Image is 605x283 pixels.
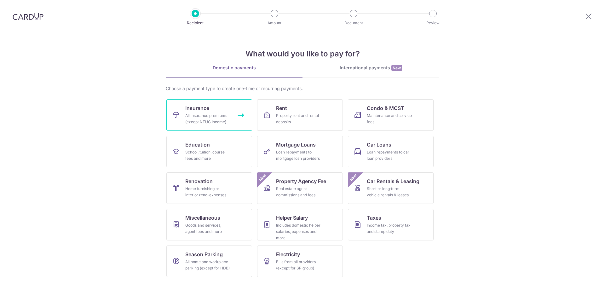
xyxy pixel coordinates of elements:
[348,209,434,240] a: TaxesIncome tax, property tax and stamp duty
[166,99,252,131] a: InsuranceAll insurance premiums (except NTUC Income)
[185,149,231,162] div: School, tuition, course fees and more
[185,214,220,222] span: Miscellaneous
[185,113,231,125] div: All insurance premiums (except NTUC Income)
[14,4,27,10] span: Help
[257,209,343,240] a: Helper SalaryIncludes domestic helper salaries, expenses and more
[251,20,298,26] p: Amount
[166,209,252,240] a: MiscellaneousGoods and services, agent fees and more
[276,222,321,241] div: Includes domestic helper salaries, expenses and more
[166,245,252,277] a: Season ParkingAll home and workplace parking (except for HDB)
[257,99,343,131] a: RentProperty rent and rental deposits
[276,251,300,258] span: Electricity
[276,177,326,185] span: Property Agency Fee
[185,251,223,258] span: Season Parking
[302,65,439,71] div: International payments
[367,149,412,162] div: Loan repayments to car loan providers
[276,141,316,148] span: Mortgage Loans
[13,13,43,20] img: CardUp
[276,149,321,162] div: Loan repayments to mortgage loan providers
[330,20,377,26] p: Document
[348,172,359,183] span: New
[367,141,391,148] span: Car Loans
[348,136,434,167] a: Car LoansLoan repayments to car loan providers
[166,172,252,204] a: RenovationHome furnishing or interior reno-expenses
[185,104,209,112] span: Insurance
[185,259,231,271] div: All home and workplace parking (except for HDB)
[276,104,287,112] span: Rent
[166,48,439,60] h4: What would you like to pay for?
[185,177,213,185] span: Renovation
[276,186,321,198] div: Real estate agent commissions and fees
[166,136,252,167] a: EducationSchool, tuition, course fees and more
[166,85,439,92] div: Choose a payment type to create one-time or recurring payments.
[348,99,434,131] a: Condo & MCSTMaintenance and service fees
[257,172,343,204] a: Property Agency FeeReal estate agent commissions and feesNew
[367,104,404,112] span: Condo & MCST
[367,113,412,125] div: Maintenance and service fees
[257,172,268,183] span: New
[348,172,434,204] a: Car Rentals & LeasingShort or long‑term vehicle rentals & leasesNew
[185,141,210,148] span: Education
[166,65,302,71] div: Domestic payments
[367,186,412,198] div: Short or long‑term vehicle rentals & leases
[172,20,219,26] p: Recipient
[276,214,308,222] span: Helper Salary
[257,245,343,277] a: ElectricityBills from all providers (except for SP group)
[391,65,402,71] span: New
[276,259,321,271] div: Bills from all providers (except for SP group)
[257,136,343,167] a: Mortgage LoansLoan repayments to mortgage loan providers
[276,113,321,125] div: Property rent and rental deposits
[367,177,419,185] span: Car Rentals & Leasing
[410,20,456,26] p: Review
[185,222,231,235] div: Goods and services, agent fees and more
[367,214,381,222] span: Taxes
[185,186,231,198] div: Home furnishing or interior reno-expenses
[367,222,412,235] div: Income tax, property tax and stamp duty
